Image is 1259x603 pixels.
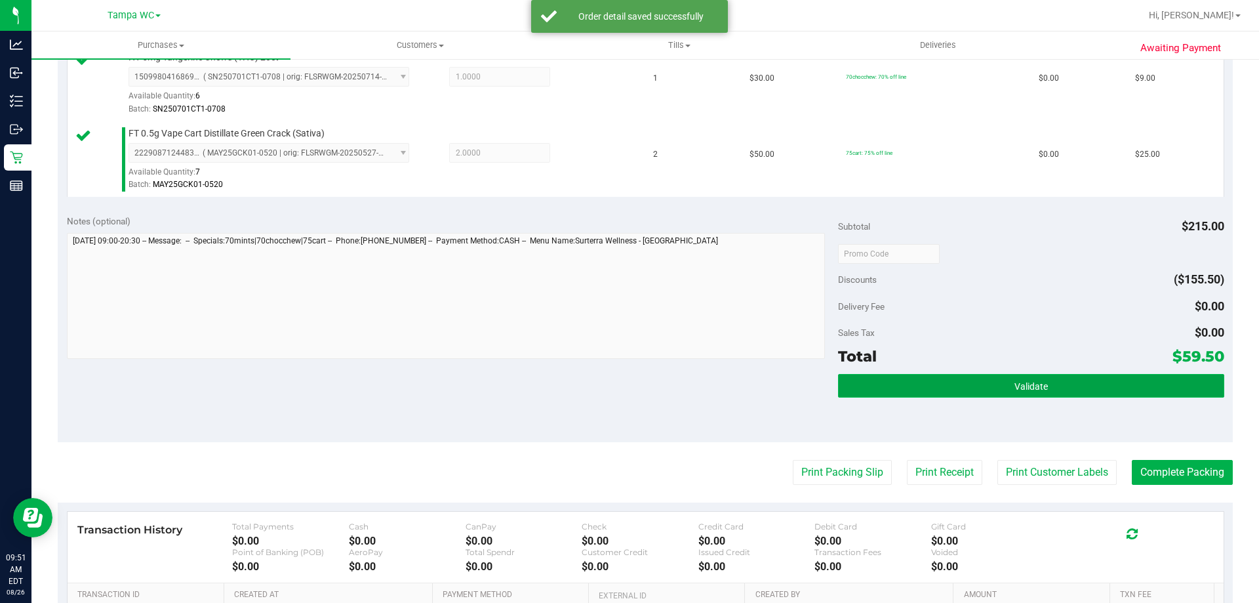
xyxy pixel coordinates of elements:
div: CanPay [466,522,582,531]
p: 08/26 [6,587,26,597]
div: Check [582,522,698,531]
div: Transaction Fees [814,547,931,557]
span: $30.00 [749,72,774,85]
div: Available Quantity: [129,163,424,188]
span: Subtotal [838,221,870,232]
span: $9.00 [1135,72,1155,85]
p: 09:51 AM EDT [6,552,26,587]
span: FT 0.5g Vape Cart Distillate Green Crack (Sativa) [129,127,325,140]
span: Delivery Fee [838,301,885,312]
a: Amount [964,590,1105,600]
div: AeroPay [349,547,466,557]
span: MAY25GCK01-0520 [153,180,223,189]
a: Created By [755,590,948,600]
div: Total Spendr [466,547,582,557]
span: 7 [195,167,200,177]
span: Tills [550,39,808,51]
inline-svg: Retail [10,151,23,164]
span: $215.00 [1182,219,1224,233]
span: SN250701CT1-0708 [153,104,226,114]
div: Point of Banking (POB) [232,547,349,557]
span: Awaiting Payment [1140,41,1221,56]
div: $0.00 [582,535,698,547]
a: Customers [290,31,550,59]
a: Tills [550,31,809,59]
div: $0.00 [466,560,582,573]
span: Validate [1014,381,1048,392]
div: Issued Credit [698,547,815,557]
button: Complete Packing [1132,460,1233,485]
span: Sales Tax [838,327,875,338]
div: Available Quantity: [129,87,424,112]
inline-svg: Reports [10,179,23,192]
inline-svg: Outbound [10,123,23,136]
div: Total Payments [232,522,349,531]
div: Order detail saved successfully [564,10,718,23]
a: Deliveries [809,31,1068,59]
span: Batch: [129,104,151,114]
div: $0.00 [814,535,931,547]
a: Created At [234,590,427,600]
div: Voided [931,547,1048,557]
div: Gift Card [931,522,1048,531]
iframe: Resource center [13,498,52,537]
span: $0.00 [1039,148,1059,161]
span: ($155.50) [1174,272,1224,286]
a: Transaction ID [77,590,219,600]
button: Print Customer Labels [997,460,1117,485]
span: Notes (optional) [67,216,130,226]
span: $0.00 [1195,325,1224,339]
span: Customers [291,39,549,51]
span: Total [838,347,877,365]
div: Customer Credit [582,547,698,557]
div: $0.00 [349,560,466,573]
span: Purchases [31,39,290,51]
span: 75cart: 75% off line [846,150,892,156]
span: $0.00 [1195,299,1224,313]
span: Hi, [PERSON_NAME]! [1149,10,1234,20]
span: $25.00 [1135,148,1160,161]
button: Validate [838,374,1224,398]
input: Promo Code [838,244,940,264]
inline-svg: Inbound [10,66,23,79]
span: 2 [653,148,658,161]
a: Payment Method [443,590,584,600]
span: Batch: [129,180,151,189]
div: $0.00 [931,560,1048,573]
div: $0.00 [466,535,582,547]
div: $0.00 [349,535,466,547]
a: Txn Fee [1120,590,1209,600]
span: $0.00 [1039,72,1059,85]
span: Tampa WC [108,10,154,21]
div: $0.00 [232,560,349,573]
div: $0.00 [698,535,815,547]
div: $0.00 [582,560,698,573]
div: Debit Card [814,522,931,531]
inline-svg: Inventory [10,94,23,108]
div: $0.00 [232,535,349,547]
div: Cash [349,522,466,531]
span: 1 [653,72,658,85]
span: $50.00 [749,148,774,161]
div: $0.00 [698,560,815,573]
span: Deliveries [902,39,974,51]
div: $0.00 [814,560,931,573]
button: Print Packing Slip [793,460,892,485]
div: $0.00 [931,535,1048,547]
inline-svg: Analytics [10,38,23,51]
span: 6 [195,91,200,100]
button: Print Receipt [907,460,982,485]
a: Purchases [31,31,290,59]
span: 70chocchew: 70% off line [846,73,906,80]
div: Credit Card [698,522,815,531]
span: Discounts [838,268,877,291]
span: $59.50 [1172,347,1224,365]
